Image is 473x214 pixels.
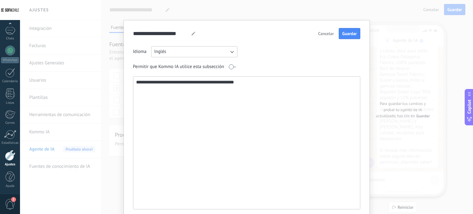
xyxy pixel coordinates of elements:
[466,99,472,114] span: Copilot
[1,121,19,125] div: Correo
[1,101,19,105] div: Listas
[1,37,19,41] div: Chats
[11,197,16,202] span: 2
[154,49,166,55] span: Inglés
[1,163,19,167] div: Ajustes
[315,29,337,38] button: Cancelar
[133,64,224,70] span: Permitir que Kommo IA utilice esta subsección
[339,28,360,39] button: Guardar
[1,141,19,145] div: Estadísticas
[1,57,19,63] div: WhatsApp
[1,184,19,188] div: Ayuda
[342,31,357,36] span: Guardar
[133,49,147,55] span: Idioma
[151,46,237,57] button: Inglés
[318,31,334,36] span: Cancelar
[1,79,19,83] div: Calendario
